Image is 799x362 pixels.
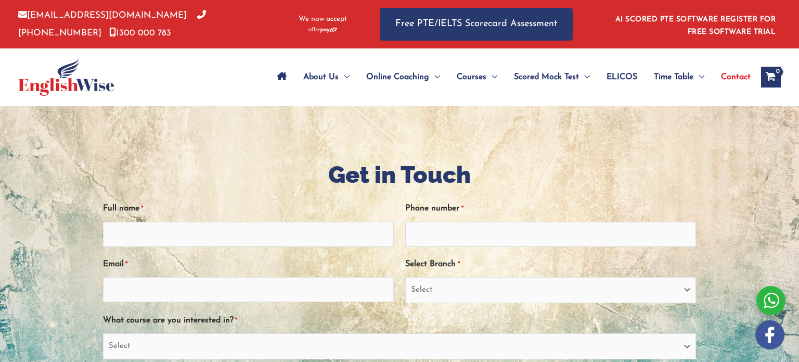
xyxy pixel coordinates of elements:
span: Courses [457,59,486,95]
a: ELICOS [598,59,646,95]
span: ELICOS [607,59,637,95]
img: white-facebook.png [755,320,784,349]
a: [PHONE_NUMBER] [18,11,206,37]
a: About UsMenu Toggle [295,59,358,95]
img: cropped-ew-logo [18,58,114,96]
span: Scored Mock Test [514,59,579,95]
span: Menu Toggle [339,59,350,95]
a: 1300 000 783 [109,29,171,38]
img: Afterpay-Logo [308,27,337,33]
span: Menu Toggle [486,59,497,95]
a: View Shopping Cart, empty [761,67,781,88]
span: Menu Toggle [579,59,590,95]
span: Time Table [654,59,693,95]
label: Phone number [405,200,463,217]
a: Free PTE/IELTS Scorecard Assessment [380,8,573,41]
label: Full name [103,200,143,217]
a: CoursesMenu Toggle [448,59,506,95]
nav: Site Navigation: Main Menu [269,59,751,95]
a: Contact [713,59,751,95]
a: Scored Mock TestMenu Toggle [506,59,598,95]
span: We now accept [299,14,347,24]
aside: Header Widget 1 [609,7,781,41]
span: About Us [303,59,339,95]
span: Online Coaching [366,59,429,95]
a: [EMAIL_ADDRESS][DOMAIN_NAME] [18,11,187,20]
a: Online CoachingMenu Toggle [358,59,448,95]
span: Contact [721,59,751,95]
h1: Get in Touch [103,158,696,191]
label: Email [103,256,127,273]
label: Select Branch [405,256,459,273]
a: Time TableMenu Toggle [646,59,713,95]
a: AI SCORED PTE SOFTWARE REGISTER FOR FREE SOFTWARE TRIAL [615,16,776,36]
span: Menu Toggle [693,59,704,95]
label: What course are you interested in? [103,312,237,329]
span: Menu Toggle [429,59,440,95]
